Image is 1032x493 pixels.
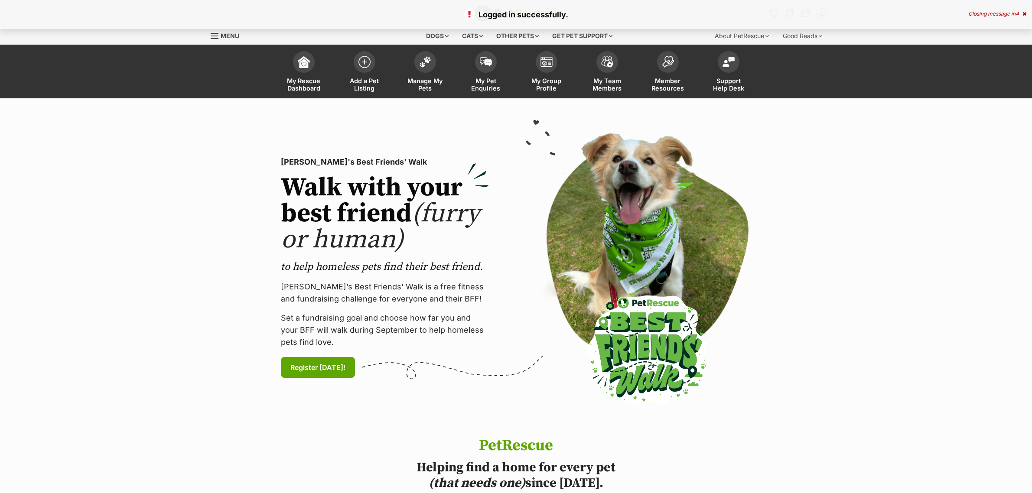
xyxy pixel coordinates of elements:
span: My Group Profile [527,77,566,92]
span: My Rescue Dashboard [284,77,323,92]
img: help-desk-icon-fdf02630f3aa405de69fd3d07c3f3aa587a6932b1a1747fa1d2bba05be0121f9.svg [723,57,735,67]
p: to help homeless pets find their best friend. [281,260,489,274]
span: Manage My Pets [406,77,445,92]
img: group-profile-icon-3fa3cf56718a62981997c0bc7e787c4b2cf8bcc04b72c1350f741eb67cf2f40e.svg [540,57,553,67]
h2: Helping find a home for every pet since [DATE]. [383,460,650,491]
i: (that needs one) [429,475,525,491]
div: Other pets [490,27,545,45]
h1: PetRescue [383,437,650,454]
img: member-resources-icon-8e73f808a243e03378d46382f2149f9095a855e16c252ad45f914b54edf8863c.svg [662,56,674,68]
span: Menu [221,32,239,39]
a: Menu [211,27,245,43]
span: (furry or human) [281,198,480,256]
span: Register [DATE]! [290,362,345,373]
a: My Group Profile [516,47,577,98]
span: Add a Pet Listing [345,77,384,92]
img: team-members-icon-5396bd8760b3fe7c0b43da4ab00e1e3bb1a5d9ba89233759b79545d2d3fc5d0d.svg [601,56,613,68]
p: Set a fundraising goal and choose how far you and your BFF will walk during September to help hom... [281,312,489,348]
p: [PERSON_NAME]’s Best Friends' Walk is a free fitness and fundraising challenge for everyone and t... [281,281,489,305]
img: pet-enquiries-icon-7e3ad2cf08bfb03b45e93fb7055b45f3efa6380592205ae92323e6603595dc1f.svg [480,57,492,67]
div: Dogs [420,27,455,45]
div: Good Reads [777,27,828,45]
a: My Team Members [577,47,638,98]
a: Add a Pet Listing [334,47,395,98]
div: Cats [456,27,489,45]
div: About PetRescue [709,27,775,45]
a: Support Help Desk [698,47,759,98]
span: Support Help Desk [709,77,748,92]
a: Member Resources [638,47,698,98]
span: Member Resources [648,77,687,92]
div: Get pet support [546,27,619,45]
a: My Pet Enquiries [456,47,516,98]
a: Register [DATE]! [281,357,355,378]
span: My Team Members [588,77,627,92]
span: My Pet Enquiries [466,77,505,92]
a: Manage My Pets [395,47,456,98]
p: [PERSON_NAME]'s Best Friends' Walk [281,156,489,168]
img: manage-my-pets-icon-02211641906a0b7f246fdf0571729dbe1e7629f14944591b6c1af311fb30b64b.svg [419,56,431,68]
img: dashboard-icon-eb2f2d2d3e046f16d808141f083e7271f6b2e854fb5c12c21221c1fb7104beca.svg [298,56,310,68]
a: My Rescue Dashboard [273,47,334,98]
img: add-pet-listing-icon-0afa8454b4691262ce3f59096e99ab1cd57d4a30225e0717b998d2c9b9846f56.svg [358,56,371,68]
h2: Walk with your best friend [281,175,489,253]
